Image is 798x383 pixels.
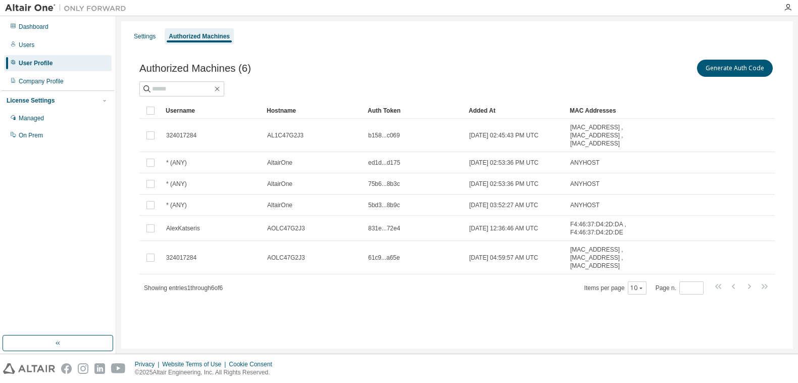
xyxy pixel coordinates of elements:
p: © 2025 Altair Engineering, Inc. All Rights Reserved. [135,368,278,377]
span: 61c9...a65e [368,254,400,262]
span: ANYHOST [570,180,600,188]
span: 324017284 [166,131,196,139]
span: AltairOne [267,159,292,167]
span: [DATE] 02:53:36 PM UTC [469,180,538,188]
span: 831e...72e4 [368,224,400,232]
img: instagram.svg [78,363,88,374]
img: altair_logo.svg [3,363,55,374]
span: [DATE] 04:59:57 AM UTC [469,254,538,262]
img: Altair One [5,3,131,13]
div: Settings [134,32,156,40]
button: Generate Auth Code [697,60,773,77]
span: [DATE] 02:45:43 PM UTC [469,131,538,139]
span: AlexKatseris [166,224,200,232]
span: [DATE] 12:36:46 AM UTC [469,224,538,232]
span: AOLC47G2J3 [267,224,305,232]
span: AL1C47G2J3 [267,131,304,139]
div: Privacy [135,360,162,368]
img: youtube.svg [111,363,126,374]
span: ANYHOST [570,201,600,209]
img: facebook.svg [61,363,72,374]
div: Dashboard [19,23,48,31]
span: [DATE] 02:53:36 PM UTC [469,159,538,167]
div: MAC Addresses [570,103,669,119]
span: 75b6...8b3c [368,180,400,188]
img: linkedin.svg [94,363,105,374]
span: AOLC47G2J3 [267,254,305,262]
span: ed1d...d175 [368,159,400,167]
div: Company Profile [19,77,64,85]
div: Hostname [267,103,360,119]
span: * (ANY) [166,180,187,188]
span: AltairOne [267,180,292,188]
div: On Prem [19,131,43,139]
span: Items per page [584,281,646,295]
span: b158...c069 [368,131,400,139]
span: 324017284 [166,254,196,262]
span: ANYHOST [570,159,600,167]
div: License Settings [7,97,55,105]
span: * (ANY) [166,201,187,209]
div: Username [166,103,259,119]
span: F4:46:37:D4:2D:DA , F4:46:37:D4:2D:DE [570,220,668,236]
div: User Profile [19,59,53,67]
div: Managed [19,114,44,122]
button: 10 [630,284,644,292]
div: Users [19,41,34,49]
div: Website Terms of Use [162,360,229,368]
span: [MAC_ADDRESS] , [MAC_ADDRESS] , [MAC_ADDRESS] [570,246,668,270]
span: Showing entries 1 through 6 of 6 [144,284,223,292]
div: Added At [469,103,562,119]
span: Page n. [656,281,704,295]
div: Cookie Consent [229,360,278,368]
span: [DATE] 03:52:27 AM UTC [469,201,538,209]
div: Auth Token [368,103,461,119]
span: AltairOne [267,201,292,209]
span: 5bd3...8b9c [368,201,400,209]
span: * (ANY) [166,159,187,167]
span: Authorized Machines (6) [139,63,251,74]
div: Authorized Machines [169,32,230,40]
span: [MAC_ADDRESS] , [MAC_ADDRESS] , [MAC_ADDRESS] [570,123,668,148]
